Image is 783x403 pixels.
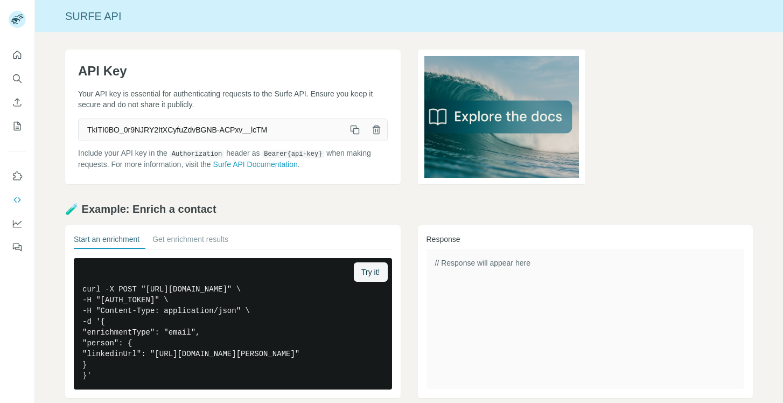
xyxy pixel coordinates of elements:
[79,120,344,140] span: TkITI0BO_0r9NJRY2ItXCyfuZdvBGNB-ACPxv__lcTM
[9,69,26,88] button: Search
[427,234,745,245] h3: Response
[354,262,387,282] button: Try it!
[78,88,388,110] p: Your API key is essential for authenticating requests to the Surfe API. Ensure you keep it secure...
[262,150,324,158] code: Bearer {api-key}
[9,166,26,186] button: Use Surfe on LinkedIn
[9,93,26,112] button: Enrich CSV
[9,116,26,136] button: My lists
[9,214,26,233] button: Dashboard
[9,190,26,210] button: Use Surfe API
[213,160,298,169] a: Surfe API Documentation
[361,267,380,277] span: Try it!
[170,150,225,158] code: Authorization
[152,234,228,249] button: Get enrichment results
[35,9,783,24] div: Surfe API
[65,202,753,217] h2: 🧪 Example: Enrich a contact
[9,238,26,257] button: Feedback
[74,258,392,390] pre: curl -X POST "[URL][DOMAIN_NAME]" \ -H "[AUTH_TOKEN]" \ -H "Content-Type: application/json" \ -d ...
[9,45,26,65] button: Quick start
[78,148,388,170] p: Include your API key in the header as when making requests. For more information, visit the .
[74,234,139,249] button: Start an enrichment
[435,259,530,267] span: // Response will appear here
[78,62,388,80] h1: API Key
